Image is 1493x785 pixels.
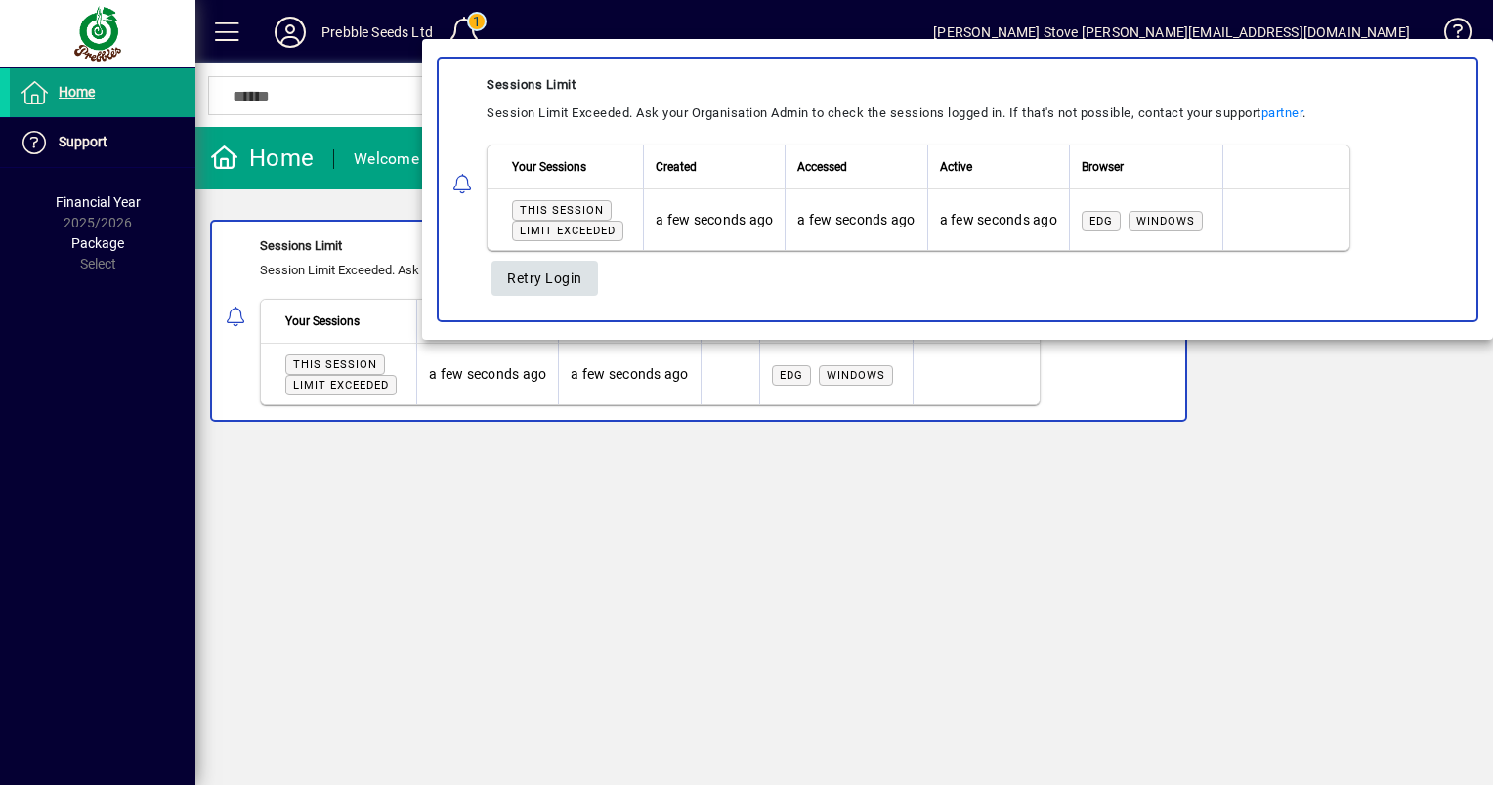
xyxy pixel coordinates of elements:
[940,156,972,178] span: Active
[1136,214,1195,227] span: Windows
[491,261,598,296] button: Retry Login
[1082,156,1124,178] span: Browser
[512,156,586,178] span: Your Sessions
[656,156,697,178] span: Created
[785,189,926,250] td: a few seconds ago
[487,102,1350,125] div: Session Limit Exceeded. Ask your Organisation Admin to check the sessions logged in. If that's no...
[1261,105,1303,120] a: partner
[520,225,616,237] span: Limit exceeded
[643,189,785,250] td: a few seconds ago
[1089,214,1113,227] span: Edg
[422,57,1493,322] app-alert-notification-menu-item: Sessions Limit
[487,73,1350,97] div: Sessions Limit
[797,156,847,178] span: Accessed
[927,189,1069,250] td: a few seconds ago
[520,204,604,217] span: This session
[507,262,582,294] span: Retry Login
